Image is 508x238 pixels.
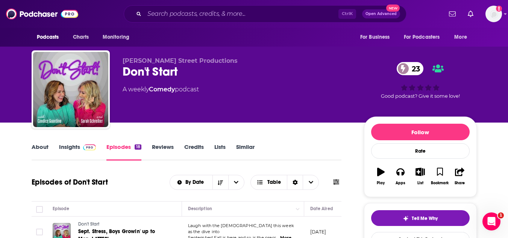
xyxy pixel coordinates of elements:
[485,6,502,22] span: Logged in as MattieVG
[377,181,385,185] div: Play
[310,229,326,235] p: [DATE]
[454,32,467,42] span: More
[32,143,49,161] a: About
[371,210,470,226] button: tell me why sparkleTell Me Why
[236,143,255,161] a: Similar
[6,7,78,21] img: Podchaser - Follow, Share and Rate Podcasts
[403,215,409,221] img: tell me why sparkle
[144,8,338,20] input: Search podcasts, credits, & more...
[152,143,174,161] a: Reviews
[53,204,70,213] div: Episode
[123,85,199,94] div: A weekly podcast
[404,62,424,75] span: 23
[97,30,139,44] button: open menu
[250,175,319,190] button: Choose View
[32,30,69,44] button: open menu
[399,30,451,44] button: open menu
[371,143,470,159] div: Rate
[37,32,59,42] span: Podcasts
[410,163,430,190] button: List
[338,9,356,19] span: Ctrl K
[78,221,168,228] a: Don't Start
[123,57,238,64] span: [PERSON_NAME] Street Productions
[365,12,397,16] span: Open Advanced
[59,143,96,161] a: InsightsPodchaser Pro
[124,5,406,23] div: Search podcasts, credits, & more...
[103,32,129,42] span: Monitoring
[33,52,108,127] img: Don't Start
[32,177,108,187] h1: Episodes of Don't Start
[417,181,423,185] div: List
[404,32,440,42] span: For Podcasters
[431,181,449,185] div: Bookmark
[78,221,100,227] span: Don't Start
[386,5,400,12] span: New
[188,204,212,213] div: Description
[73,32,89,42] span: Charts
[267,180,281,185] span: Table
[381,93,460,99] span: Good podcast? Give it some love!
[430,163,450,190] button: Bookmark
[364,57,477,104] div: 23Good podcast? Give it some love!
[185,180,206,185] span: By Date
[36,229,43,235] span: Toggle select row
[482,212,500,230] iframe: Intercom live chat
[228,175,244,189] button: open menu
[287,175,303,189] div: Sort Direction
[450,163,469,190] button: Share
[360,32,390,42] span: For Business
[465,8,476,20] a: Show notifications dropdown
[485,6,502,22] button: Show profile menu
[362,9,400,18] button: Open AdvancedNew
[371,163,391,190] button: Play
[149,86,175,93] a: Comedy
[212,175,228,189] button: Sort Direction
[188,223,294,234] span: Laugh with the [DEMOGRAPHIC_DATA] this week as the dive into
[396,181,405,185] div: Apps
[83,144,96,150] img: Podchaser Pro
[397,62,424,75] a: 23
[135,144,141,150] div: 18
[371,124,470,140] button: Follow
[293,205,302,214] button: Column Actions
[449,30,476,44] button: open menu
[310,204,333,213] div: Date Aired
[184,143,204,161] a: Credits
[68,30,94,44] a: Charts
[170,180,212,185] button: open menu
[485,6,502,22] img: User Profile
[355,30,399,44] button: open menu
[391,163,410,190] button: Apps
[498,212,504,218] span: 1
[412,215,438,221] span: Tell Me Why
[496,6,502,12] svg: Add a profile image
[455,181,465,185] div: Share
[446,8,459,20] a: Show notifications dropdown
[214,143,226,161] a: Lists
[106,143,141,161] a: Episodes18
[170,175,244,190] h2: Choose List sort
